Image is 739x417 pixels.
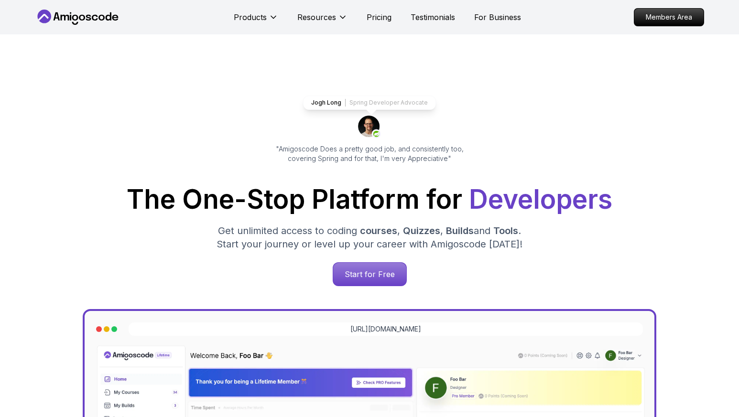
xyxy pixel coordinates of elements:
[474,11,521,23] a: For Business
[297,11,336,23] p: Resources
[634,9,704,26] p: Members Area
[311,99,341,107] p: Jogh Long
[350,324,421,334] a: [URL][DOMAIN_NAME]
[469,183,612,215] span: Developers
[43,186,696,213] h1: The One-Stop Platform for
[333,263,406,286] p: Start for Free
[234,11,278,31] button: Products
[360,225,397,236] span: courses
[333,262,407,286] a: Start for Free
[446,225,474,236] span: Builds
[358,116,381,139] img: josh long
[262,144,477,163] p: "Amigoscode Does a pretty good job, and consistently too, covering Spring and for that, I'm very ...
[209,224,530,251] p: Get unlimited access to coding , , and . Start your journey or level up your career with Amigosco...
[403,225,440,236] span: Quizzes
[234,11,267,23] p: Products
[349,99,428,107] p: Spring Developer Advocate
[634,8,704,26] a: Members Area
[297,11,348,31] button: Resources
[367,11,391,23] a: Pricing
[411,11,455,23] a: Testimonials
[493,225,518,236] span: Tools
